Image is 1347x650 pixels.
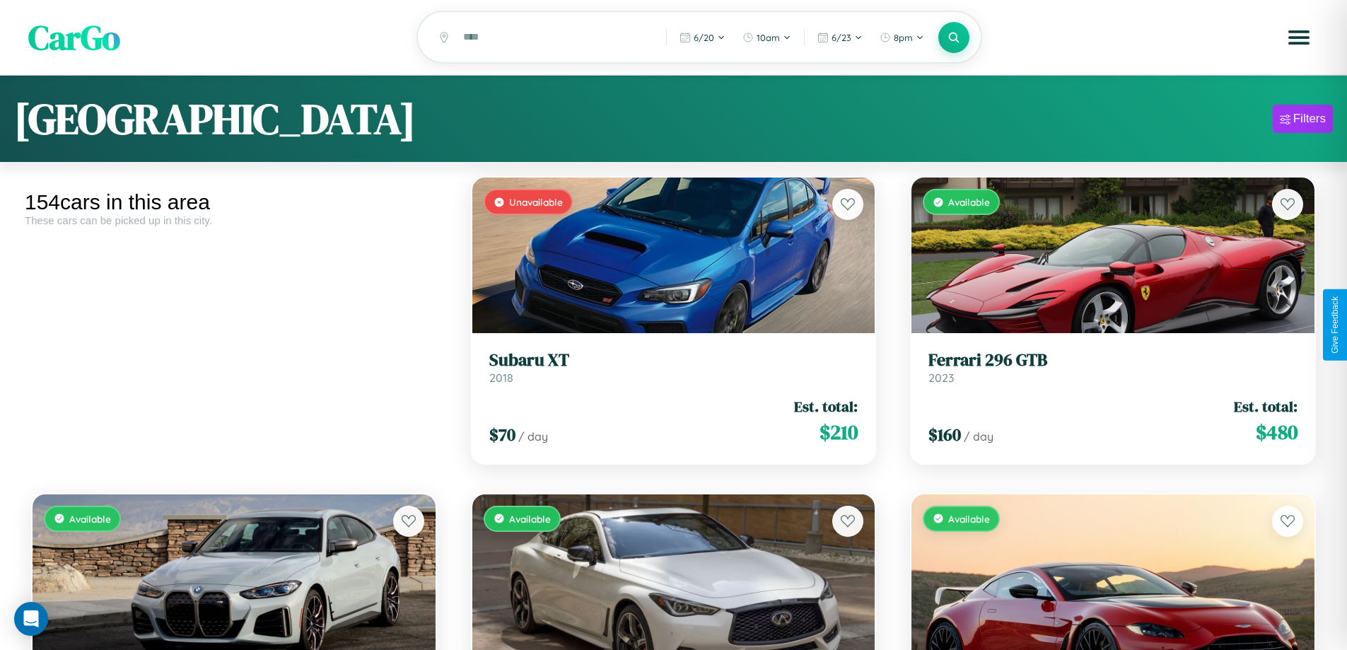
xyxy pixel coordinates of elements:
[25,214,443,226] div: These cars can be picked up in this city.
[489,371,513,385] span: 2018
[1293,112,1326,126] div: Filters
[509,196,563,208] span: Unavailable
[694,32,714,43] span: 6 / 20
[928,423,961,446] span: $ 160
[14,90,416,148] h1: [GEOGRAPHIC_DATA]
[1279,18,1319,57] button: Open menu
[832,32,851,43] span: 6 / 23
[964,429,993,443] span: / day
[873,26,931,49] button: 8pm
[948,513,990,525] span: Available
[794,396,858,417] span: Est. total:
[948,196,990,208] span: Available
[1330,296,1340,354] div: Give Feedback
[509,513,551,525] span: Available
[928,350,1298,371] h3: Ferrari 296 GTB
[672,26,733,49] button: 6/20
[28,14,120,61] span: CarGo
[518,429,548,443] span: / day
[820,418,858,446] span: $ 210
[1234,396,1298,417] span: Est. total:
[810,26,870,49] button: 6/23
[489,350,858,385] a: Subaru XT2018
[735,26,798,49] button: 10am
[25,190,443,214] div: 154 cars in this area
[757,32,780,43] span: 10am
[489,423,515,446] span: $ 70
[928,371,954,385] span: 2023
[928,350,1298,385] a: Ferrari 296 GTB2023
[1273,105,1333,133] button: Filters
[894,32,913,43] span: 8pm
[14,602,48,636] div: Open Intercom Messenger
[69,513,111,525] span: Available
[1256,418,1298,446] span: $ 480
[489,350,858,371] h3: Subaru XT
